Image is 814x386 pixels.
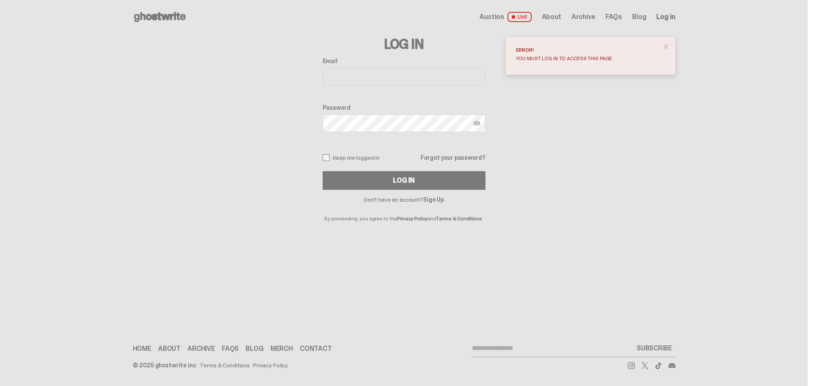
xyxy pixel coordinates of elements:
input: Keep me logged in [323,154,329,161]
button: close [658,39,674,54]
a: Home [133,345,151,352]
a: FAQs [605,14,622,20]
a: Terms & Conditions [436,215,482,222]
div: You must log in to access this page. [516,56,658,61]
a: FAQs [222,345,239,352]
a: Privacy Policy [253,362,288,368]
a: Blog [245,345,263,352]
a: Archive [571,14,595,20]
button: SUBSCRIBE [633,340,675,357]
div: Error! [516,47,658,53]
a: Blog [632,14,646,20]
label: Password [323,104,485,111]
a: Sign Up [423,196,444,203]
span: Auction [479,14,504,20]
span: LIVE [507,12,532,22]
label: Email [323,58,485,64]
a: About [158,345,181,352]
a: Auction LIVE [479,12,531,22]
button: Log In [323,171,485,190]
label: Keep me logged in [323,154,380,161]
img: Show password [474,120,480,127]
p: Don't have an account? [323,197,485,203]
a: About [542,14,561,20]
a: Terms & Conditions [200,362,250,368]
div: © 2025 ghostwrite inc [133,362,196,368]
div: Log In [393,177,414,184]
p: By proceeding, you agree to the and . [323,203,485,221]
a: Merch [270,345,293,352]
a: Contact [300,345,332,352]
a: Log in [656,14,675,20]
a: Privacy Policy [397,215,427,222]
a: Archive [187,345,215,352]
h3: Log In [323,37,485,51]
a: Forgot your password? [421,155,485,161]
